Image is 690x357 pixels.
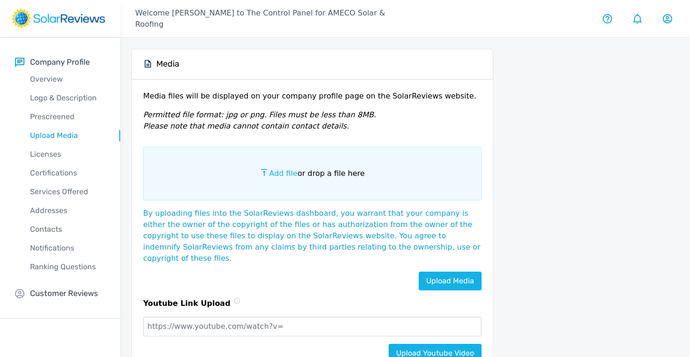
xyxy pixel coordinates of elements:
[143,122,349,130] em: Please note that media cannot contain contact details.
[30,288,98,299] p: Customer Reviews
[15,130,120,141] p: Upload Media
[15,145,120,164] a: Licenses
[269,168,365,179] p: or drop a file here
[15,220,120,239] a: Contacts
[156,59,179,69] h5: Media
[15,239,120,258] a: Notifications
[15,261,120,273] p: Ranking Questions
[15,107,120,126] a: Prescreened
[15,243,120,254] p: Notifications
[135,8,405,30] p: Welcome [PERSON_NAME] to The Control Panel for AMECO Solar & Roofing
[30,56,90,68] p: Company Profile
[15,182,120,201] a: Services Offered
[143,298,230,317] p: Youtube Link Upload
[15,89,120,107] a: Logo & Description
[15,258,120,276] a: Ranking Questions
[419,272,482,290] a: Upload Media
[15,186,120,197] p: Services Offered
[15,201,120,220] a: Addresses
[15,205,120,216] p: Addresses
[15,149,120,160] p: Licenses
[269,169,297,178] span: Add file
[15,74,120,85] p: Overview
[15,111,120,122] p: Prescreened
[15,167,120,179] p: Certifications
[15,164,120,182] a: Certifications
[143,91,482,109] p: Media files will be displayed on your company profile page on the SolarReviews website.
[15,126,120,145] a: Upload Media
[15,70,120,89] a: Overview
[15,92,120,104] p: Logo & Description
[143,110,376,119] em: Permitted file format: jpg or png. Files must be less than 8MB.
[143,317,482,336] input: https://www.youtube.com/watch?v=
[143,208,482,272] p: By uploading files into the SolarReviews dashboard, you warrant that your company is either the o...
[15,224,120,235] p: Contacts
